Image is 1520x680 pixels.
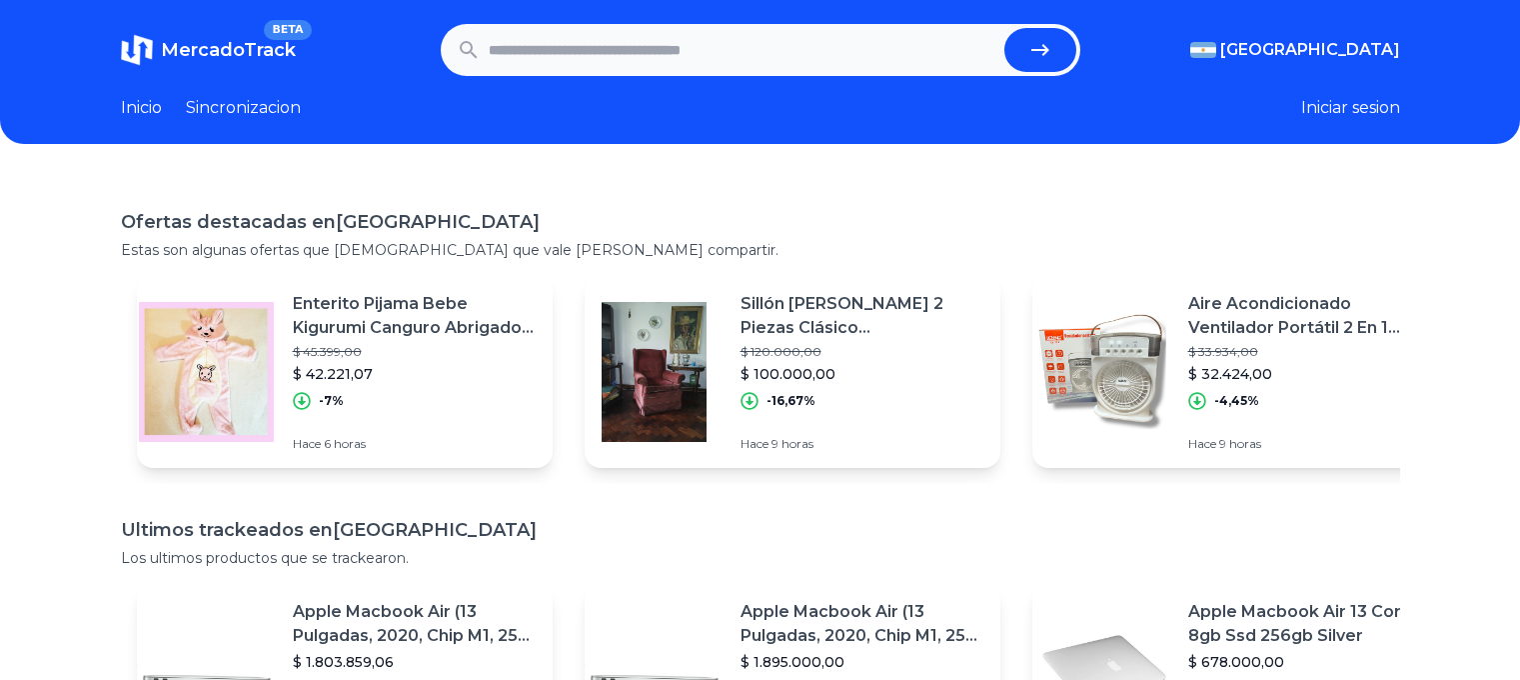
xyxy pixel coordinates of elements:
p: Los ultimos productos que se trackearon. [121,548,1400,568]
p: -7% [319,393,344,409]
p: Hace 6 horas [293,436,537,452]
p: Aire Acondicionado Ventilador Portátil 2 En 1 Humidificador [1188,292,1432,340]
img: Featured image [1032,302,1172,442]
button: [GEOGRAPHIC_DATA] [1190,38,1400,62]
p: $ 1.895.000,00 [741,652,984,672]
p: Apple Macbook Air 13 Core I5 8gb Ssd 256gb Silver [1188,600,1432,648]
img: Featured image [585,302,725,442]
span: [GEOGRAPHIC_DATA] [1220,38,1400,62]
p: $ 100.000,00 [741,364,984,384]
p: $ 1.803.859,06 [293,652,537,672]
p: Sillón [PERSON_NAME] 2 Piezas Clásico [PERSON_NAME] Oscuro [741,292,984,340]
img: Featured image [137,302,277,442]
p: Estas son algunas ofertas que [DEMOGRAPHIC_DATA] que vale [PERSON_NAME] compartir. [121,240,1400,260]
a: Featured imageSillón [PERSON_NAME] 2 Piezas Clásico [PERSON_NAME] Oscuro$ 120.000,00$ 100.000,00-... [585,276,1000,468]
p: Apple Macbook Air (13 Pulgadas, 2020, Chip M1, 256 Gb De Ssd, 8 Gb De Ram) - Plata [293,600,537,648]
a: MercadoTrackBETA [121,34,296,66]
h1: Ofertas destacadas en [GEOGRAPHIC_DATA] [121,208,1400,236]
p: Enterito Pijama Bebe Kigurumi Canguro Abrigado Invierno [293,292,537,340]
p: $ 678.000,00 [1188,652,1432,672]
p: Hace 9 horas [1188,436,1432,452]
p: $ 45.399,00 [293,344,537,360]
p: $ 32.424,00 [1188,364,1432,384]
a: Sincronizacion [186,96,301,120]
a: Featured imageEnterito Pijama Bebe Kigurumi Canguro Abrigado Invierno$ 45.399,00$ 42.221,07-7%Hac... [137,276,553,468]
p: -16,67% [766,393,815,409]
img: Argentina [1190,42,1216,58]
a: Featured imageAire Acondicionado Ventilador Portátil 2 En 1 Humidificador$ 33.934,00$ 32.424,00-4... [1032,276,1448,468]
p: $ 42.221,07 [293,364,537,384]
a: Inicio [121,96,162,120]
span: MercadoTrack [161,39,296,61]
p: Hace 9 horas [741,436,984,452]
button: Iniciar sesion [1301,96,1400,120]
img: MercadoTrack [121,34,153,66]
span: BETA [264,20,311,40]
h1: Ultimos trackeados en [GEOGRAPHIC_DATA] [121,516,1400,544]
p: -4,45% [1214,393,1259,409]
p: $ 33.934,00 [1188,344,1432,360]
p: $ 120.000,00 [741,344,984,360]
p: Apple Macbook Air (13 Pulgadas, 2020, Chip M1, 256 Gb De Ssd, 8 Gb De Ram) - Plata [741,600,984,648]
